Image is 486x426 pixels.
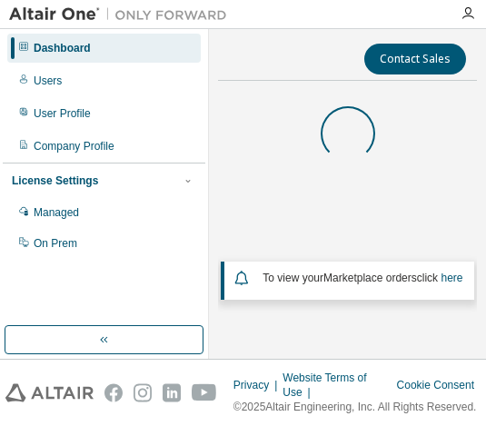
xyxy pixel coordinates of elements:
div: Managed [34,205,79,220]
button: Contact Sales [364,44,466,74]
img: linkedin.svg [163,383,181,402]
img: facebook.svg [104,383,123,402]
img: altair_logo.svg [5,383,94,402]
div: Dashboard [34,41,91,55]
img: Altair One [9,5,236,24]
div: Company Profile [34,139,114,154]
div: Privacy [233,378,283,392]
div: User Profile [34,106,91,121]
p: © 2025 Altair Engineering, Inc. All Rights Reserved. [233,400,481,415]
img: instagram.svg [134,383,152,402]
a: here [441,272,462,284]
div: Users [34,74,62,88]
img: youtube.svg [192,383,217,402]
div: Cookie Consent [397,378,481,392]
div: Website Terms of Use [283,371,396,400]
span: To view your click [263,272,462,284]
div: License Settings [12,173,98,188]
div: On Prem [34,236,77,251]
em: Marketplace orders [323,272,417,284]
